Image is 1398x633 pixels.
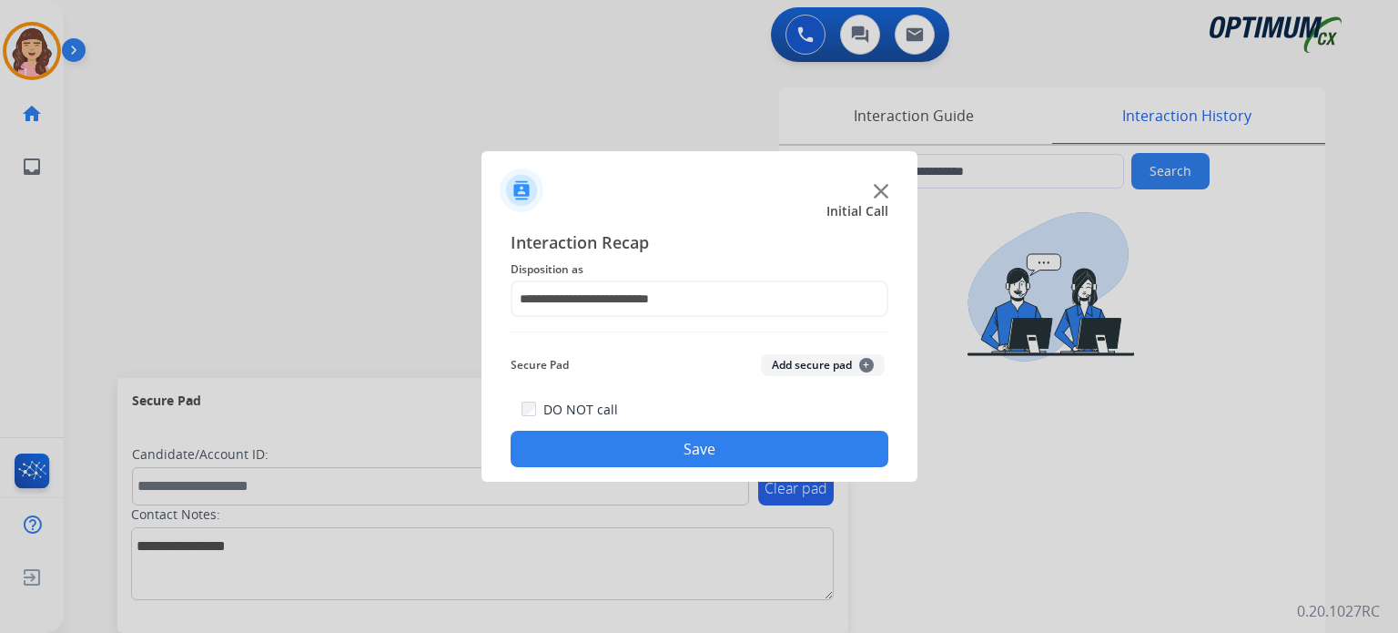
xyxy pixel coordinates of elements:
span: Initial Call [826,202,888,220]
span: Disposition as [511,259,888,281]
button: Add secure pad+ [761,354,885,376]
span: + [859,358,874,373]
button: Save [511,431,888,467]
p: 0.20.1027RC [1297,600,1380,622]
span: Interaction Recap [511,230,888,259]
label: DO NOT call [543,401,618,419]
img: contact-recap-line.svg [511,332,888,332]
span: Secure Pad [511,354,569,376]
img: contactIcon [500,168,543,212]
